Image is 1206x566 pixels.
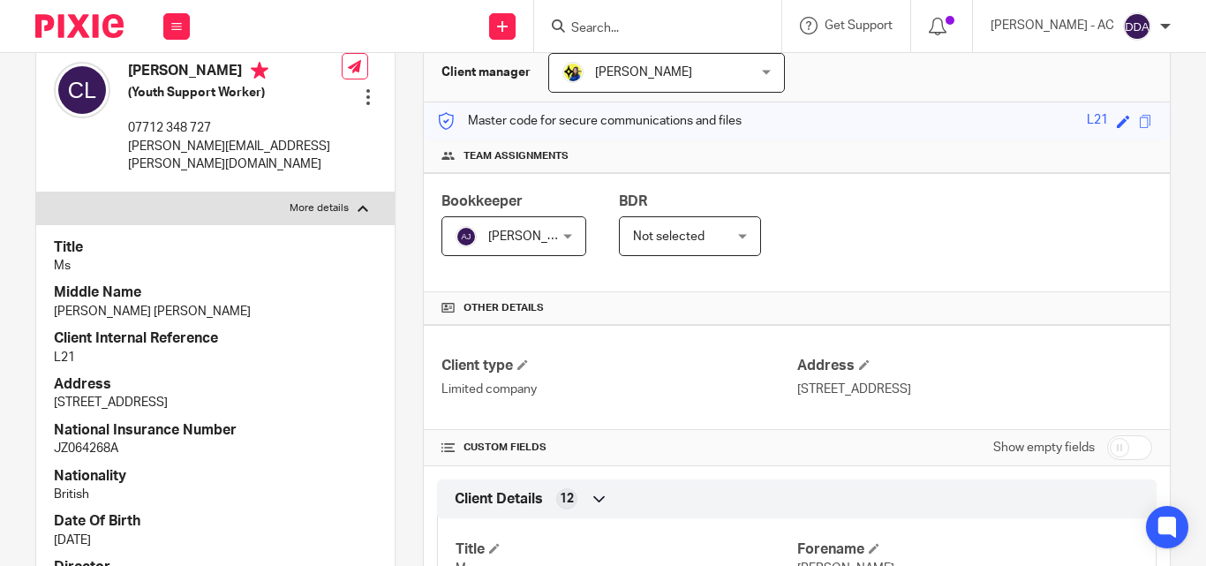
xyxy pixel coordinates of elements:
[488,230,585,243] span: [PERSON_NAME]
[993,439,1095,457] label: Show empty fields
[128,84,342,102] h5: (Youth Support Worker)
[54,532,377,549] p: [DATE]
[54,283,377,302] h4: Middle Name
[54,486,377,503] p: British
[441,64,531,81] h3: Client manager
[1087,111,1108,132] div: L21
[54,349,377,366] p: L21
[797,357,1152,375] h4: Address
[54,238,377,257] h4: Title
[456,226,477,247] img: svg%3E
[54,421,377,440] h4: National Insurance Number
[128,138,342,174] p: [PERSON_NAME][EMAIL_ADDRESS][PERSON_NAME][DOMAIN_NAME]
[54,329,377,348] h4: Client Internal Reference
[54,394,377,411] p: [STREET_ADDRESS]
[441,381,796,398] p: Limited company
[54,440,377,457] p: JZ064268A
[464,301,544,315] span: Other details
[35,14,124,38] img: Pixie
[464,149,569,163] span: Team assignments
[441,357,796,375] h4: Client type
[441,194,523,208] span: Bookkeeper
[619,194,647,208] span: BDR
[455,490,543,509] span: Client Details
[595,66,692,79] span: [PERSON_NAME]
[54,467,377,486] h4: Nationality
[54,512,377,531] h4: Date Of Birth
[251,62,268,79] i: Primary
[991,17,1114,34] p: [PERSON_NAME] - AC
[54,257,377,275] p: Ms
[562,62,584,83] img: Bobo-Starbridge%201.jpg
[797,381,1152,398] p: [STREET_ADDRESS]
[128,119,342,137] p: 07712 348 727
[456,540,796,559] h4: Title
[1123,12,1151,41] img: svg%3E
[54,303,377,321] p: [PERSON_NAME] [PERSON_NAME]
[128,62,342,84] h4: [PERSON_NAME]
[437,112,742,130] p: Master code for secure communications and files
[825,19,893,32] span: Get Support
[54,375,377,394] h4: Address
[560,490,574,508] span: 12
[569,21,728,37] input: Search
[797,540,1138,559] h4: Forename
[441,441,796,455] h4: CUSTOM FIELDS
[290,201,349,215] p: More details
[54,62,110,118] img: svg%3E
[633,230,705,243] span: Not selected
